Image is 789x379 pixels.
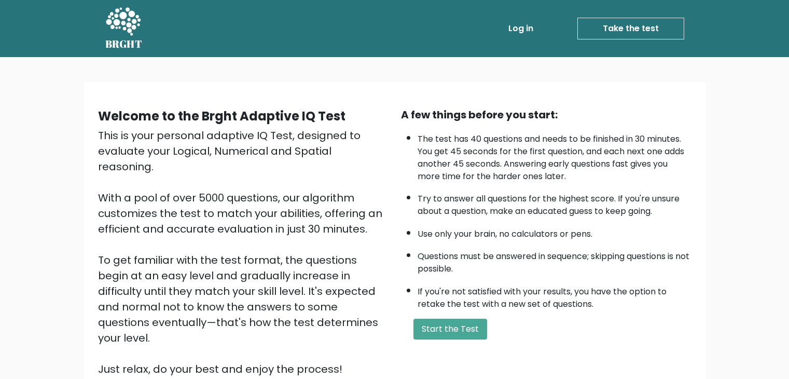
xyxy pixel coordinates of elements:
a: BRGHT [105,4,143,53]
li: The test has 40 questions and needs to be finished in 30 minutes. You get 45 seconds for the firs... [418,128,691,183]
li: Try to answer all questions for the highest score. If you're unsure about a question, make an edu... [418,187,691,218]
a: Log in [504,18,537,39]
b: Welcome to the Brght Adaptive IQ Test [98,107,345,125]
li: Questions must be answered in sequence; skipping questions is not possible. [418,245,691,275]
a: Take the test [577,18,684,39]
li: If you're not satisfied with your results, you have the option to retake the test with a new set ... [418,280,691,310]
div: A few things before you start: [401,107,691,123]
button: Start the Test [413,319,487,340]
div: This is your personal adaptive IQ Test, designed to evaluate your Logical, Numerical and Spatial ... [98,128,389,377]
h5: BRGHT [105,38,143,50]
li: Use only your brain, no calculators or pens. [418,223,691,240]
